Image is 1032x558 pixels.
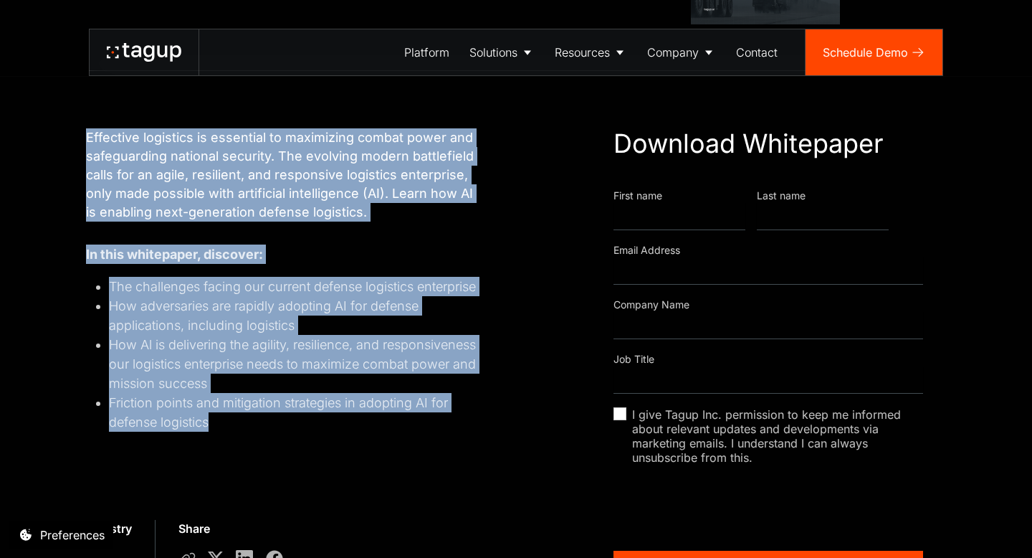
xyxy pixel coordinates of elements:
li: Friction points and mitigation strategies in adopting AI for defense logistics [109,393,482,432]
div: Platform [404,44,449,61]
div: Email Address [613,243,923,257]
p: ‍ [86,455,482,474]
div: Schedule Demo [823,44,908,61]
p: Effective logistics is essential to maximizing combat power and safeguarding national security. T... [86,128,482,222]
iframe: reCAPTCHA [613,483,831,539]
div: First name [613,189,745,203]
li: The challenges facing our current defense logistics enterprise [109,277,482,296]
a: Resources [545,29,637,75]
li: How Al is delivering the agility, resilience, and responsiveness our logistics enterprise needs t... [109,335,482,393]
div: Download Whitepaper [613,128,923,160]
strong: In this whitepaper, discover: [86,247,263,262]
a: Platform [394,29,459,75]
div: Company [647,44,699,61]
div: Last name [757,189,889,203]
a: Contact [726,29,788,75]
li: How adversaries are rapidly adopting AI for defense applications, including logistics [109,296,482,335]
div: Contact [736,44,778,61]
a: Schedule Demo [806,29,942,75]
div: Preferences [40,526,105,544]
span: I give Tagup Inc. permission to keep me informed about relevant updates and developments via mark... [632,407,923,465]
a: Solutions [459,29,545,75]
div: Solutions [469,44,517,61]
div: Job Title [613,352,923,367]
a: Company [637,29,726,75]
div: Company Name [613,298,923,312]
div: Resources [555,44,610,61]
div: Share [178,520,210,537]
